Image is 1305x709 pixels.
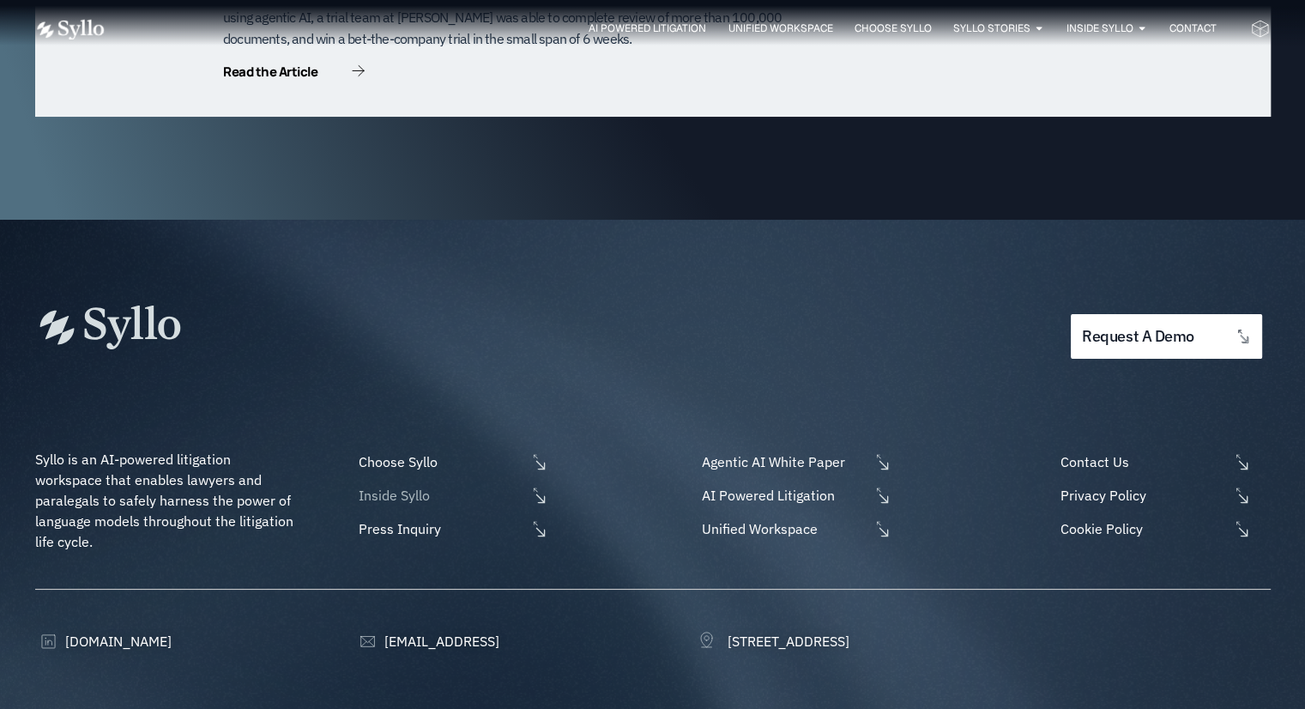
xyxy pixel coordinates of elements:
[354,518,526,539] span: Press Inquiry
[354,451,548,472] a: Choose Syllo
[698,451,891,472] a: Agentic AI White Paper
[223,65,317,78] span: Read the Article
[354,485,526,506] span: Inside Syllo
[952,21,1030,36] a: Syllo Stories
[698,485,891,506] a: AI Powered Litigation
[728,21,832,36] a: Unified Workspace
[380,631,499,651] span: [EMAIL_ADDRESS]
[354,518,548,539] a: Press Inquiry
[1056,451,1270,472] a: Contact Us
[139,21,1216,37] div: Menu Toggle
[698,518,869,539] span: Unified Workspace
[354,485,548,506] a: Inside Syllo
[1056,518,1270,539] a: Cookie Policy
[354,631,499,651] a: [EMAIL_ADDRESS]
[1056,518,1228,539] span: Cookie Policy
[223,65,365,82] a: Read the Article
[34,19,105,40] img: white logo
[61,631,172,651] span: [DOMAIN_NAME]
[1056,451,1228,472] span: Contact Us
[1082,329,1193,345] span: request a demo
[698,518,891,539] a: Unified Workspace
[1169,21,1216,36] a: Contact
[1056,485,1270,506] a: Privacy Policy
[589,21,706,36] a: AI Powered Litigation
[854,21,931,36] a: Choose Syllo
[1056,485,1228,506] span: Privacy Policy
[1066,21,1133,36] a: Inside Syllo
[698,451,869,472] span: Agentic AI White Paper
[723,631,849,651] span: [STREET_ADDRESS]
[698,631,849,651] a: [STREET_ADDRESS]
[35,451,297,550] span: Syllo is an AI-powered litigation workspace that enables lawyers and paralegals to safely harness...
[139,21,1216,37] nav: Menu
[698,485,869,506] span: AI Powered Litigation
[35,631,172,651] a: [DOMAIN_NAME]
[1071,314,1261,360] a: request a demo
[354,451,526,472] span: Choose Syllo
